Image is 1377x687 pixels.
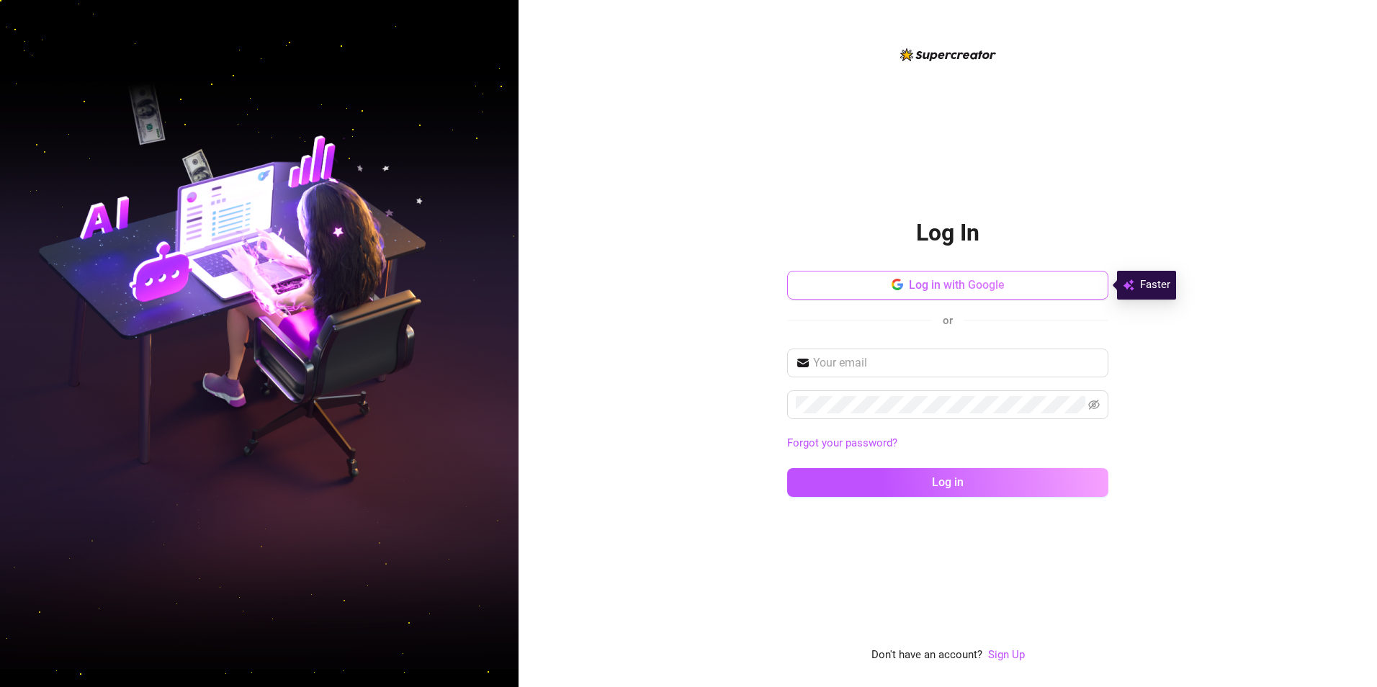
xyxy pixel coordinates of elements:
[988,648,1025,661] a: Sign Up
[871,647,982,664] span: Don't have an account?
[1088,399,1100,410] span: eye-invisible
[900,48,996,61] img: logo-BBDzfeDw.svg
[909,278,1005,292] span: Log in with Google
[916,218,979,248] h2: Log In
[1123,277,1134,294] img: svg%3e
[787,436,897,449] a: Forgot your password?
[813,354,1100,372] input: Your email
[1140,277,1170,294] span: Faster
[943,314,953,327] span: or
[787,435,1108,452] a: Forgot your password?
[787,468,1108,497] button: Log in
[932,475,964,489] span: Log in
[787,271,1108,300] button: Log in with Google
[988,647,1025,664] a: Sign Up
